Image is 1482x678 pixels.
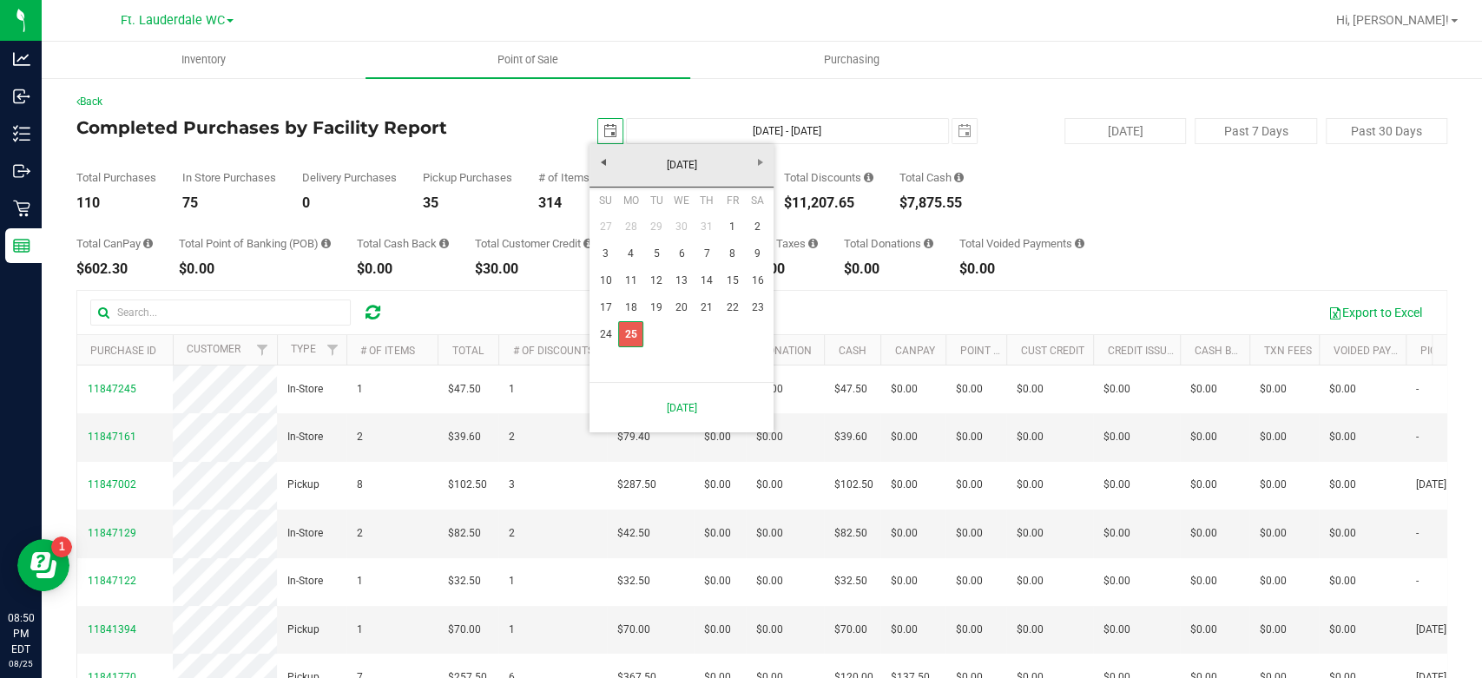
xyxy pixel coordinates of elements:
[834,622,867,638] span: $70.00
[13,162,30,180] inline-svg: Outbound
[51,536,72,557] iframe: Resource center unread badge
[745,214,770,240] a: 2
[357,262,449,276] div: $0.00
[618,240,643,267] a: 4
[13,237,30,254] inline-svg: Reports
[695,214,720,240] a: 31
[643,294,669,321] a: 19
[643,188,669,214] th: Tuesday
[1075,238,1084,249] i: Sum of all voided payment transaction amounts, excluding tips and transaction fees, for all purch...
[187,343,240,355] a: Customer
[749,262,818,276] div: $0.00
[357,573,363,589] span: 1
[669,267,695,294] a: 13
[143,238,153,249] i: Sum of the successful, non-voided CanPay payment transactions for all purchases in the date range.
[448,381,481,398] span: $47.50
[287,381,323,398] span: In-Store
[891,622,918,638] span: $0.00
[745,240,770,267] a: 9
[617,429,650,445] span: $79.40
[618,294,643,321] a: 18
[891,381,918,398] span: $0.00
[956,477,983,493] span: $0.00
[182,172,276,183] div: In Store Purchases
[959,262,1084,276] div: $0.00
[844,238,933,249] div: Total Donations
[784,172,873,183] div: Total Discounts
[1103,525,1130,542] span: $0.00
[598,119,622,143] span: select
[720,214,745,240] a: 1
[583,238,593,249] i: Sum of the successful, non-voided payments using account credit for all purchases in the date range.
[1103,477,1130,493] span: $0.00
[1103,573,1130,589] span: $0.00
[475,262,593,276] div: $30.00
[838,345,866,357] a: Cash
[834,429,867,445] span: $39.60
[1195,118,1316,144] button: Past 7 Days
[1416,429,1419,445] span: -
[1103,429,1130,445] span: $0.00
[894,345,934,357] a: CanPay
[704,525,731,542] span: $0.00
[357,622,363,638] span: 1
[954,172,964,183] i: Sum of the successful, non-voided cash payment transactions for all purchases in the date range. ...
[1263,345,1311,357] a: Txn Fees
[158,52,249,68] span: Inventory
[90,300,351,326] input: Search...
[720,240,745,267] a: 8
[1260,477,1287,493] span: $0.00
[593,321,618,348] a: 24
[448,429,481,445] span: $39.60
[891,573,918,589] span: $0.00
[891,525,918,542] span: $0.00
[695,267,720,294] a: 14
[509,622,515,638] span: 1
[899,172,964,183] div: Total Cash
[121,13,225,28] span: Ft. Lauderdale WC
[891,429,918,445] span: $0.00
[956,525,983,542] span: $0.00
[1336,13,1449,27] span: Hi, [PERSON_NAME]!
[720,188,745,214] th: Friday
[1329,429,1356,445] span: $0.00
[617,622,650,638] span: $70.00
[13,200,30,217] inline-svg: Retail
[704,429,731,445] span: $0.00
[899,196,964,210] div: $7,875.55
[1107,345,1179,357] a: Credit Issued
[302,172,397,183] div: Delivery Purchases
[924,238,933,249] i: Sum of all round-up-to-next-dollar total price adjustments for all purchases in the date range.
[704,622,731,638] span: $0.00
[834,573,867,589] span: $32.50
[13,50,30,68] inline-svg: Analytics
[287,429,323,445] span: In-Store
[956,429,983,445] span: $0.00
[756,429,783,445] span: $0.00
[321,238,331,249] i: Sum of the successful, non-voided point-of-banking payment transactions, both via payment termina...
[1017,429,1044,445] span: $0.00
[1416,381,1419,398] span: -
[589,152,775,179] a: [DATE]
[451,345,483,357] a: Total
[669,214,695,240] a: 30
[88,383,136,395] span: 11847245
[834,381,867,398] span: $47.50
[864,172,873,183] i: Sum of the discount values applied to the all purchases in the date range.
[182,196,276,210] div: 75
[8,610,34,657] p: 08:50 PM EDT
[88,575,136,587] span: 11847122
[1329,622,1356,638] span: $0.00
[1329,381,1356,398] span: $0.00
[509,429,515,445] span: 2
[617,525,650,542] span: $42.50
[844,262,933,276] div: $0.00
[1260,622,1287,638] span: $0.00
[956,622,983,638] span: $0.00
[360,345,414,357] a: # of Items
[302,196,397,210] div: 0
[76,172,156,183] div: Total Purchases
[1017,381,1044,398] span: $0.00
[1317,298,1433,327] button: Export to Excel
[1017,573,1044,589] span: $0.00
